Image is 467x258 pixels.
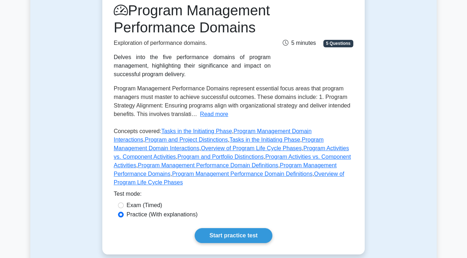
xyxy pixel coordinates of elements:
a: Program and Portfolio Distinctions [178,154,264,160]
label: Exam (Timed) [127,201,162,210]
a: Program and Project Distinctions [145,137,228,143]
button: Read more [200,110,228,119]
div: Test mode: [114,190,353,201]
span: Program Management Performance Domains represent essential focus areas that program managers must... [114,85,350,117]
a: Start practice test [195,228,272,243]
h1: Program Management Performance Domains [114,2,271,36]
div: Delves into the five performance domains of program management, highlighting their significance a... [114,53,271,79]
a: Tasks in the Initiating Phase [161,128,232,134]
label: Practice (With explanations) [127,210,197,219]
p: Concepts covered: , , , , , , , , , , , , [114,127,353,190]
a: Overview of Program Life Cycle Phases [114,171,344,185]
a: Program Management Performance Domain Definitions [138,162,278,168]
a: Tasks in the Initiating Phase [230,137,300,143]
p: Exploration of performance domains. [114,39,271,47]
span: 5 Questions [323,40,353,47]
a: Program Management Performance Domain Definitions [172,171,313,177]
a: Overview of Program Life Cycle Phases [201,145,302,151]
span: 5 minutes [283,40,316,46]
